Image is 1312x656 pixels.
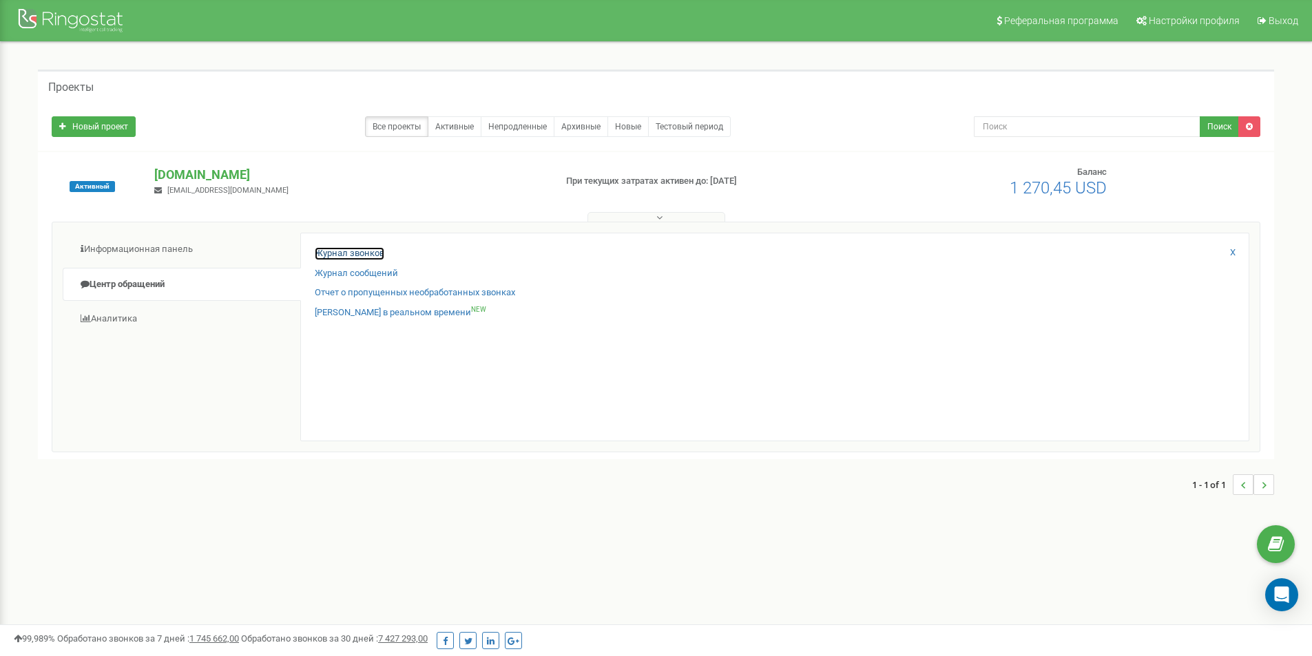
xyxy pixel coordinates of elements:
[365,116,428,137] a: Все проекты
[1077,167,1107,177] span: Баланс
[481,116,554,137] a: Непродленные
[1192,461,1274,509] nav: ...
[648,116,731,137] a: Тестовый период
[554,116,608,137] a: Архивные
[63,233,301,266] a: Информационная панель
[48,81,94,94] h5: Проекты
[566,175,853,188] p: При текущих затратах активен до: [DATE]
[378,633,428,644] u: 7 427 293,00
[1265,578,1298,611] div: Open Intercom Messenger
[315,267,398,280] a: Журнал сообщений
[471,306,486,313] sup: NEW
[428,116,481,137] a: Активные
[14,633,55,644] span: 99,989%
[154,166,543,184] p: [DOMAIN_NAME]
[1269,15,1298,26] span: Выход
[315,306,486,319] a: [PERSON_NAME] в реальном времениNEW
[63,268,301,301] a: Центр обращений
[1200,116,1239,137] button: Поиск
[167,186,289,195] span: [EMAIL_ADDRESS][DOMAIN_NAME]
[315,247,384,260] a: Журнал звонков
[241,633,428,644] span: Обработано звонков за 30 дней :
[1230,246,1236,260] a: X
[1149,15,1240,26] span: Настройки профиля
[189,633,239,644] u: 1 745 662,00
[52,116,136,137] a: Новый проект
[607,116,649,137] a: Новые
[63,302,301,336] a: Аналитика
[1004,15,1118,26] span: Реферальная программа
[70,181,115,192] span: Активный
[974,116,1200,137] input: Поиск
[57,633,239,644] span: Обработано звонков за 7 дней :
[315,286,515,299] a: Отчет о пропущенных необработанных звонках
[1010,178,1107,198] span: 1 270,45 USD
[1192,474,1233,495] span: 1 - 1 of 1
